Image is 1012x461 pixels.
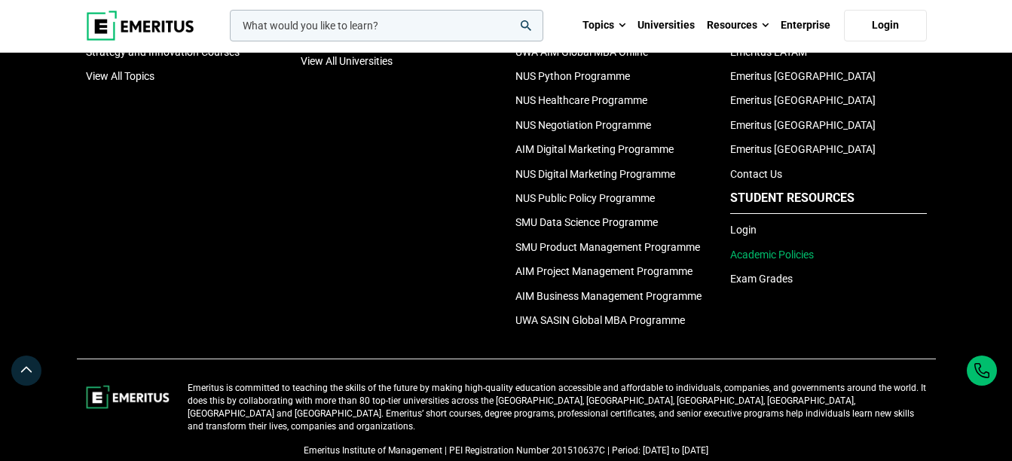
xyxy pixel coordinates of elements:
a: SMU Data Science Programme [515,216,658,228]
a: Contact Us [730,168,782,180]
a: Strategy and Innovation Courses [86,46,240,58]
a: View All Topics [86,70,154,82]
a: Emeritus LATAM [730,46,807,58]
a: View All Universities [301,55,393,67]
p: Emeritus is committed to teaching the skills of the future by making high-quality education acces... [188,382,927,432]
p: Emeritus Institute of Management | PEI Registration Number 201510637C | Period: [DATE] to [DATE] [86,444,927,457]
a: Emeritus [GEOGRAPHIC_DATA] [730,70,876,82]
a: Login [844,10,927,41]
a: UWA SASIN Global MBA Programme [515,314,685,326]
a: Exam Grades [730,273,793,285]
a: Emeritus [GEOGRAPHIC_DATA] [730,94,876,106]
a: NUS Public Policy Programme [515,192,655,204]
a: Academic Policies [730,249,814,261]
a: Emeritus [GEOGRAPHIC_DATA] [730,143,876,155]
a: Emeritus [GEOGRAPHIC_DATA] [730,119,876,131]
a: AIM Project Management Programme [515,265,693,277]
a: NUS Healthcare Programme [515,94,647,106]
a: NUS Python Programme [515,70,630,82]
a: NUS Digital Marketing Programme [515,168,675,180]
a: UWA AIM Global MBA Online [515,46,648,58]
a: NUS Negotiation Programme [515,119,651,131]
a: SMU Product Management Programme [515,241,700,253]
a: AIM Business Management Programme [515,290,702,302]
a: Login [730,224,757,236]
img: footer-logo [86,382,170,412]
a: AIM Digital Marketing Programme [515,143,674,155]
input: woocommerce-product-search-field-0 [230,10,543,41]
